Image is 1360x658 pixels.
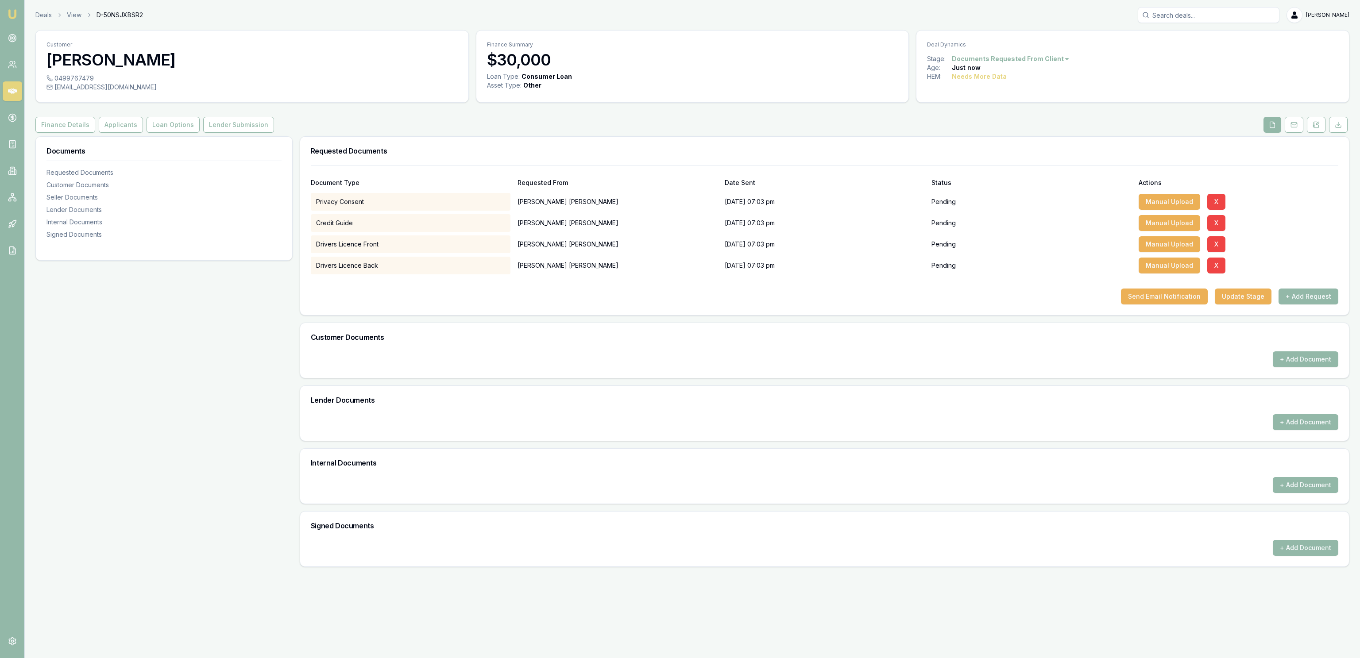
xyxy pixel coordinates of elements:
nav: breadcrumb [35,11,143,19]
a: Lender Submission [201,117,276,133]
a: Loan Options [145,117,201,133]
div: Requested Documents [46,168,282,177]
h3: Internal Documents [311,459,1338,466]
div: Loan Type: [487,72,520,81]
h3: [PERSON_NAME] [46,51,458,69]
p: Pending [931,219,956,227]
button: + Add Document [1273,477,1338,493]
div: Drivers Licence Back [311,257,510,274]
h3: Signed Documents [311,522,1338,529]
a: View [67,11,81,19]
div: Credit Guide [311,214,510,232]
p: Finance Summary [487,41,898,48]
button: Documents Requested From Client [952,54,1070,63]
button: Manual Upload [1139,258,1200,273]
p: Pending [931,197,956,206]
button: Lender Submission [203,117,274,133]
div: Signed Documents [46,230,282,239]
a: Applicants [97,117,145,133]
div: [DATE] 07:03 pm [725,257,924,274]
button: Loan Options [147,117,200,133]
p: [PERSON_NAME] [PERSON_NAME] [518,193,717,211]
p: [PERSON_NAME] [PERSON_NAME] [518,235,717,253]
p: Customer [46,41,458,48]
div: Requested From [518,180,717,186]
h3: Lender Documents [311,396,1338,404]
button: X [1207,215,1225,231]
img: emu-icon-u.png [7,9,18,19]
button: + Add Document [1273,414,1338,430]
a: Deals [35,11,52,19]
button: Applicants [99,117,143,133]
div: [DATE] 07:03 pm [725,214,924,232]
div: Status [931,180,1131,186]
input: Search deals [1138,7,1279,23]
span: D-50NSJXBSR2 [97,11,143,19]
button: + Add Document [1273,540,1338,556]
div: Other [523,81,541,90]
button: Send Email Notification [1121,289,1208,304]
div: Stage: [927,54,952,63]
div: Date Sent [725,180,924,186]
div: 0499767479 [46,74,458,83]
div: [DATE] 07:03 pm [725,193,924,211]
h3: Documents [46,147,282,154]
button: X [1207,194,1225,210]
button: + Add Document [1273,351,1338,367]
div: Consumer Loan [522,72,572,81]
div: Actions [1139,180,1338,186]
div: Customer Documents [46,181,282,189]
div: Privacy Consent [311,193,510,211]
div: Age: [927,63,952,72]
div: Needs More Data [952,72,1007,81]
div: Lender Documents [46,205,282,214]
div: Seller Documents [46,193,282,202]
button: Manual Upload [1139,215,1200,231]
button: Finance Details [35,117,95,133]
p: Pending [931,261,956,270]
button: Update Stage [1215,289,1271,304]
div: Document Type [311,180,510,186]
h3: Customer Documents [311,334,1338,341]
div: Drivers Licence Front [311,235,510,253]
p: [PERSON_NAME] [PERSON_NAME] [518,214,717,232]
div: Just now [952,63,981,72]
span: [PERSON_NAME] [1306,12,1349,19]
button: X [1207,236,1225,252]
h3: $30,000 [487,51,898,69]
h3: Requested Documents [311,147,1338,154]
p: Deal Dynamics [927,41,1338,48]
button: X [1207,258,1225,273]
button: Manual Upload [1139,194,1200,210]
div: Internal Documents [46,218,282,227]
div: HEM: [927,72,952,81]
div: Asset Type : [487,81,522,90]
button: Manual Upload [1139,236,1200,252]
p: [PERSON_NAME] [PERSON_NAME] [518,257,717,274]
p: Pending [931,240,956,249]
button: + Add Request [1279,289,1338,304]
a: Finance Details [35,117,97,133]
div: [DATE] 07:03 pm [725,235,924,253]
div: [EMAIL_ADDRESS][DOMAIN_NAME] [46,83,458,92]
